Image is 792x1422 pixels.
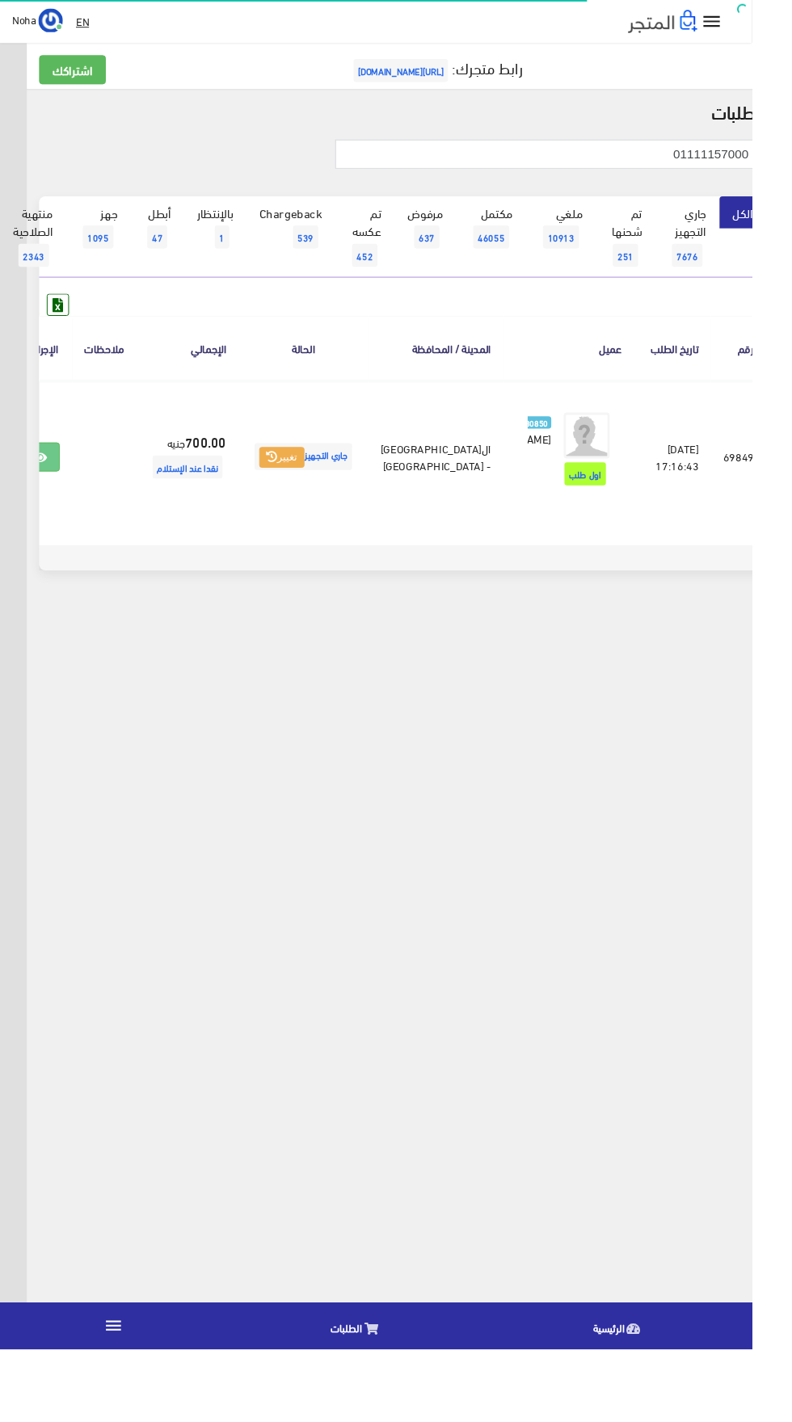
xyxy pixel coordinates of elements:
span: 46055 [499,238,537,262]
strong: 700.00 [195,455,238,476]
span: 251 [646,257,672,281]
a: تم عكسه452 [353,207,415,292]
span: 539 [309,238,335,262]
span: 637 [436,238,463,262]
th: عميل [530,333,668,400]
th: الإجراءات [8,333,76,400]
a: ملغي10913 [554,207,628,273]
img: ... [40,9,66,35]
th: ملاحظات [76,333,144,400]
span: 47 [155,238,176,262]
span: Noha [13,11,38,31]
img: . [662,11,735,35]
th: الحالة [251,333,388,400]
a: رابط متجرك:[URL][DOMAIN_NAME] [369,56,550,86]
td: [DATE] 17:16:43 [668,401,749,562]
a: الرئيسية [516,1377,792,1418]
span: الرئيسية [625,1389,658,1409]
span: نقدا عند الإستلام [161,480,234,504]
span: 10913 [572,238,610,262]
a: جاري التجهيز7676 [690,207,758,292]
th: تاريخ الطلب [668,333,749,400]
a: ... Noha [13,8,66,34]
i:  [739,11,762,35]
span: 1 [226,238,242,262]
a: 30850 [PERSON_NAME] [556,435,581,470]
span: 1095 [87,238,120,262]
img: avatar.png [594,435,642,483]
span: [URL][DOMAIN_NAME] [373,62,472,86]
a: اشتراكك [41,58,112,89]
span: 7676 [708,257,740,281]
button: تغيير [273,471,321,494]
span: 452 [371,257,398,281]
i:  [109,1386,130,1407]
span: 30850 [550,439,581,452]
a: Chargeback539 [259,207,353,273]
span: جاري التجهيز [268,467,371,495]
th: اﻹجمالي [144,333,251,400]
a: مكتمل46055 [481,207,554,273]
a: EN [74,8,100,37]
u: EN [80,12,94,32]
a: أبطل47 [137,207,194,273]
td: ال[GEOGRAPHIC_DATA] - [GEOGRAPHIC_DATA] [388,401,530,562]
th: المدينة / المحافظة [388,333,530,400]
a: تم شحنها251 [628,207,690,292]
span: اول طلب [595,487,638,511]
a: الطلبات [239,1377,516,1418]
a: مرفوض637 [415,207,481,273]
td: جنيه [144,401,251,562]
a: جهز1095 [70,207,137,273]
span: الطلبات [348,1389,381,1409]
a: بالإنتظار1 [194,207,259,273]
span: 2343 [19,257,52,281]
